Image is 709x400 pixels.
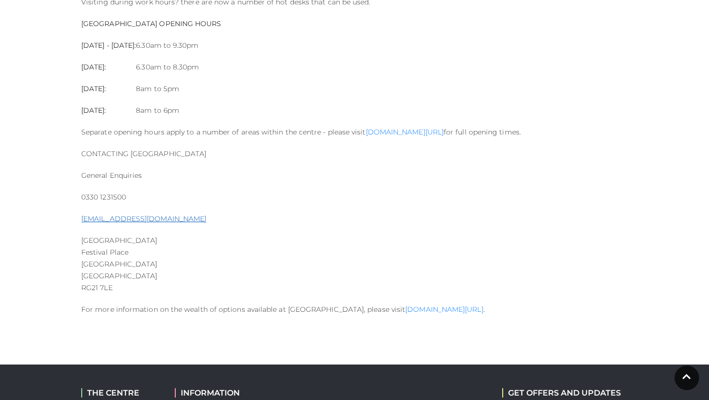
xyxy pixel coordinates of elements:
[366,128,444,136] a: [DOMAIN_NAME][URL]
[81,214,206,223] a: [EMAIL_ADDRESS][DOMAIN_NAME]
[81,234,628,294] p: [GEOGRAPHIC_DATA] Festival Place [GEOGRAPHIC_DATA] [GEOGRAPHIC_DATA] RG21 7LE
[81,388,160,398] h2: THE CENTRE
[81,41,136,50] strong: [DATE] - [DATE]:
[136,39,199,51] p: 6.30am to 9.30pm
[405,305,483,314] a: [DOMAIN_NAME][URL]
[81,106,106,115] strong: [DATE]:
[136,83,199,95] p: 8am to 5pm
[81,191,628,203] p: 0330 1231500
[81,63,106,71] strong: [DATE]:
[81,148,628,160] p: CONTACTING [GEOGRAPHIC_DATA]
[136,61,199,73] p: 6.30am to 8.30pm
[81,84,106,93] strong: [DATE]:
[81,303,628,315] p: For more information on the wealth of options available at [GEOGRAPHIC_DATA], please visit .
[175,388,300,398] h2: INFORMATION
[81,19,221,28] strong: [GEOGRAPHIC_DATA] OPENING HOURS
[502,388,621,398] h2: GET OFFERS AND UPDATES
[136,104,199,116] p: 8am to 6pm
[81,169,628,181] p: General Enquiries
[81,126,628,138] p: Separate opening hours apply to a number of areas within the centre - please visit for full openi...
